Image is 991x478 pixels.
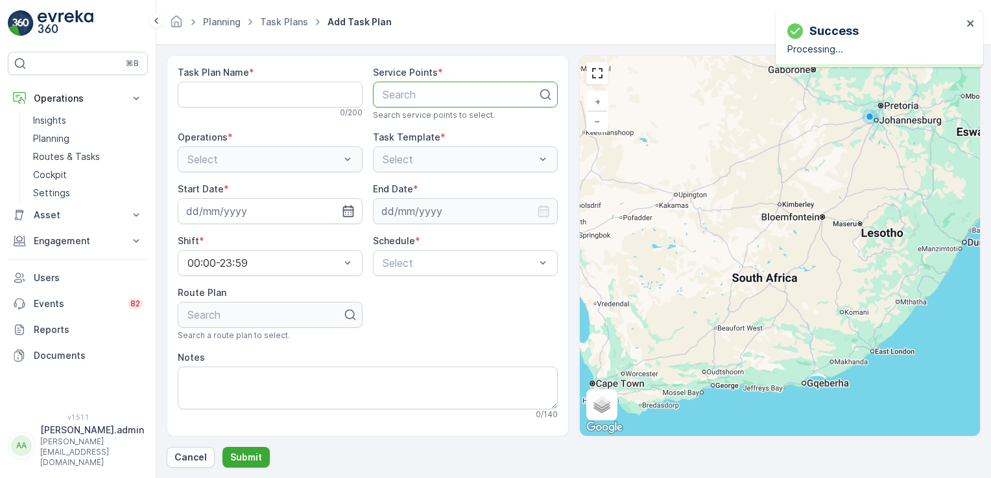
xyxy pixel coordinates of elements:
[33,187,70,199] p: Settings
[583,419,626,436] a: Open this area in Google Maps (opens a new window)
[588,391,616,419] a: Layers
[588,111,607,131] a: Zoom Out
[28,130,148,148] a: Planning
[8,228,148,254] button: Engagement
[34,349,143,362] p: Documents
[373,183,413,194] label: End Date
[28,111,148,130] a: Insights
[34,297,120,310] p: Events
[33,168,67,181] p: Cockpit
[325,16,394,28] span: Add Task Plan
[260,16,308,27] a: Task Plans
[8,291,148,317] a: Events82
[178,67,249,78] label: Task Plan Name
[8,265,148,291] a: Users
[8,202,148,228] button: Asset
[8,85,148,111] button: Operations
[588,63,607,83] a: View Fullscreen
[340,108,363,118] p: 0 / 200
[33,132,69,145] p: Planning
[40,424,144,437] p: [PERSON_NAME].admin
[28,166,148,184] a: Cockpit
[809,22,859,40] p: Success
[8,10,34,36] img: logo
[373,110,495,120] span: Search service points to select.
[40,437,144,468] p: [PERSON_NAME][EMAIL_ADDRESS][DOMAIN_NAME]
[8,413,148,421] span: v 1.51.1
[28,184,148,202] a: Settings
[178,131,228,142] label: Operations
[178,198,363,224] input: dd/mm/yyyy
[8,317,148,343] a: Reports
[230,451,262,464] p: Submit
[383,255,535,271] p: Select
[222,447,270,468] button: Submit
[178,287,226,298] label: Route Plan
[373,131,440,142] label: Task Template
[595,96,601,107] span: +
[34,323,143,336] p: Reports
[787,43,962,56] p: Processing...
[34,234,122,247] p: Engagement
[373,67,438,78] label: Service Points
[536,409,558,420] p: 0 / 140
[178,352,205,363] label: Notes
[28,148,148,166] a: Routes & Tasks
[167,447,215,468] button: Cancel
[11,435,32,456] div: AA
[383,87,538,102] p: Search
[203,16,241,27] a: Planning
[583,419,626,436] img: Google
[373,235,415,246] label: Schedule
[178,235,199,246] label: Shift
[38,10,93,36] img: logo_light-DOdMpM7g.png
[34,209,122,222] p: Asset
[594,115,601,126] span: −
[130,299,140,309] p: 82
[178,330,290,341] span: Search a route plan to select.
[8,424,148,468] button: AA[PERSON_NAME].admin[PERSON_NAME][EMAIL_ADDRESS][DOMAIN_NAME]
[34,92,122,105] p: Operations
[174,451,207,464] p: Cancel
[126,58,139,69] p: ⌘B
[178,183,224,194] label: Start Date
[33,150,100,163] p: Routes & Tasks
[34,271,143,284] p: Users
[373,198,558,224] input: dd/mm/yyyy
[33,114,66,127] p: Insights
[588,92,607,111] a: Zoom In
[966,18,975,30] button: close
[8,343,148,369] a: Documents
[169,19,184,30] a: Homepage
